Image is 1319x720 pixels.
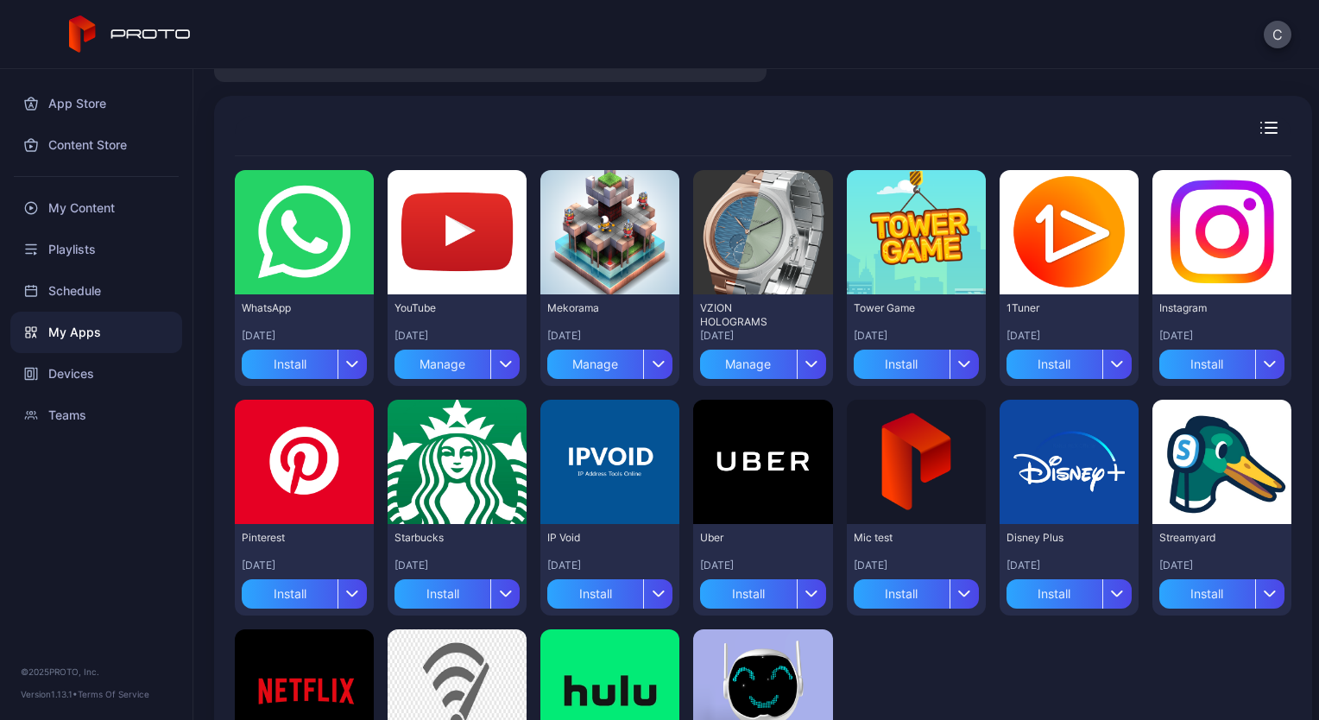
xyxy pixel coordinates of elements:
[854,579,950,609] div: Install
[854,559,979,572] div: [DATE]
[854,350,950,379] div: Install
[1007,579,1102,609] div: Install
[242,572,367,609] button: Install
[394,579,490,609] div: Install
[10,312,182,353] a: My Apps
[10,395,182,436] a: Teams
[700,343,825,379] button: Manage
[21,689,78,699] span: Version 1.13.1 •
[394,343,520,379] button: Manage
[1159,343,1284,379] button: Install
[1159,572,1284,609] button: Install
[242,531,337,545] div: Pinterest
[1264,21,1291,48] button: C
[10,83,182,124] a: App Store
[854,343,979,379] button: Install
[242,350,338,379] div: Install
[10,353,182,395] a: Devices
[1159,350,1255,379] div: Install
[1159,559,1284,572] div: [DATE]
[1007,559,1132,572] div: [DATE]
[242,329,367,343] div: [DATE]
[700,572,825,609] button: Install
[10,124,182,166] a: Content Store
[547,579,643,609] div: Install
[1007,350,1102,379] div: Install
[700,531,795,545] div: Uber
[1007,531,1101,545] div: Disney Plus
[242,301,337,315] div: WhatsApp
[1007,329,1132,343] div: [DATE]
[242,579,338,609] div: Install
[700,329,825,343] div: [DATE]
[394,329,520,343] div: [DATE]
[854,572,979,609] button: Install
[21,665,172,679] div: © 2025 PROTO, Inc.
[10,229,182,270] a: Playlists
[394,531,489,545] div: Starbucks
[854,301,949,315] div: Tower Game
[394,350,490,379] div: Manage
[547,350,643,379] div: Manage
[700,559,825,572] div: [DATE]
[1159,579,1255,609] div: Install
[854,531,949,545] div: Mic test
[394,301,489,315] div: YouTube
[394,559,520,572] div: [DATE]
[547,559,672,572] div: [DATE]
[700,301,795,329] div: VZION HOLOGRAMS
[242,559,367,572] div: [DATE]
[1159,329,1284,343] div: [DATE]
[547,572,672,609] button: Install
[547,531,642,545] div: IP Void
[854,329,979,343] div: [DATE]
[1159,531,1254,545] div: Streamyard
[1007,572,1132,609] button: Install
[1159,301,1254,315] div: Instagram
[10,270,182,312] a: Schedule
[700,579,796,609] div: Install
[700,350,796,379] div: Manage
[547,329,672,343] div: [DATE]
[242,343,367,379] button: Install
[78,689,149,699] a: Terms Of Service
[10,187,182,229] a: My Content
[1007,301,1101,315] div: 1Tuner
[394,572,520,609] button: Install
[547,301,642,315] div: Mekorama
[547,343,672,379] button: Manage
[1007,343,1132,379] button: Install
